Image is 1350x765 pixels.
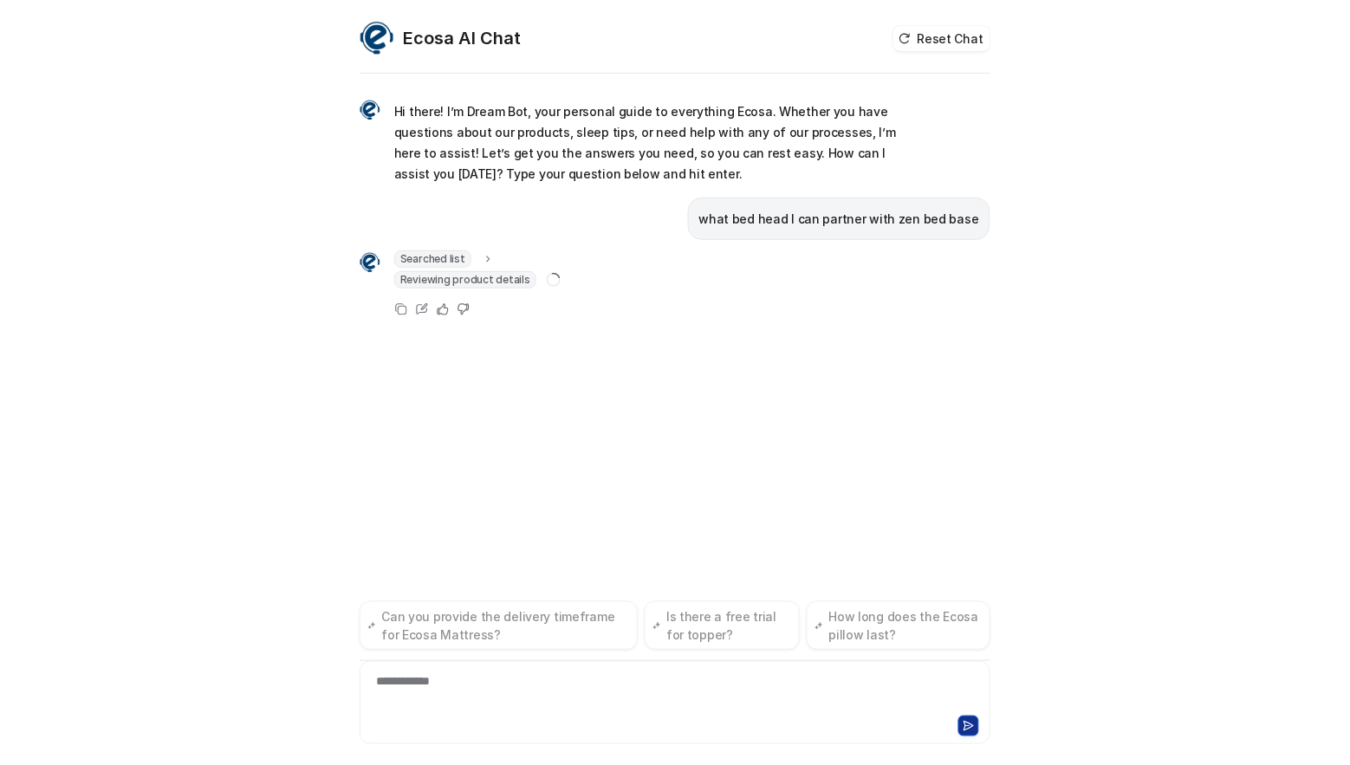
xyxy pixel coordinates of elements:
span: Reviewing product details [394,271,536,288]
p: what bed head I can partner with zen bed base [699,209,979,230]
button: Reset Chat [893,26,990,51]
button: Can you provide the delivery timeframe for Ecosa Mattress? [360,601,638,650]
img: Widget [360,252,380,273]
button: How long does the Ecosa pillow last? [807,601,990,650]
p: Hi there! I’m Dream Bot, your personal guide to everything Ecosa. Whether you have questions abou... [394,101,901,185]
img: Widget [360,21,394,55]
img: Widget [360,100,380,120]
button: Is there a free trial for topper? [645,601,800,650]
h2: Ecosa AI Chat [403,26,521,50]
span: Searched list [394,250,471,268]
